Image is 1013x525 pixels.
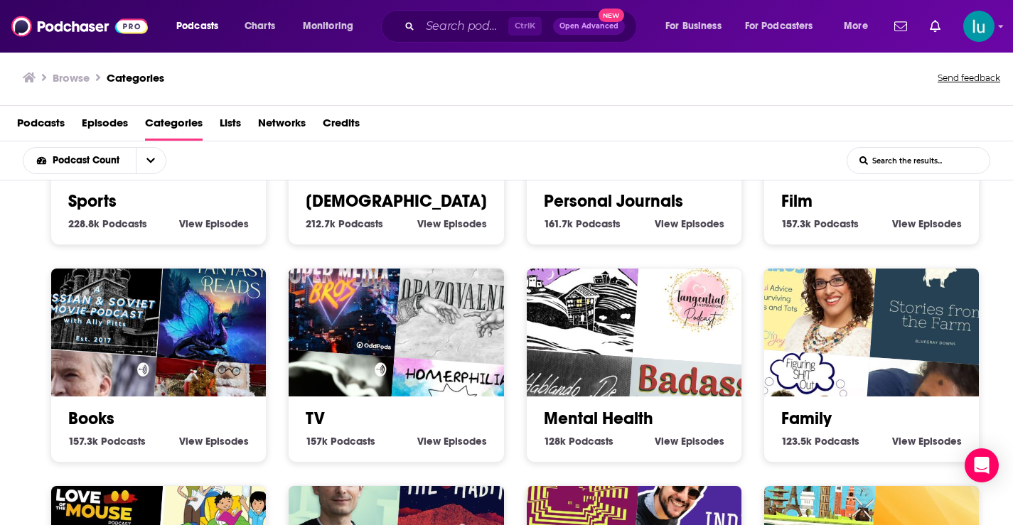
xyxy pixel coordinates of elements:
img: Opazovalnica [395,229,532,367]
a: Charts [235,15,284,38]
a: Personal Journals [544,190,683,212]
span: View [892,217,916,230]
span: View [417,217,441,230]
span: For Business [665,16,722,36]
a: Episodes [82,112,128,141]
a: View Family Episodes [892,435,962,448]
span: View [179,435,203,448]
img: A Russian & Soviet Movie Podcast with Ally Pitts [28,220,166,357]
img: Joy in Chaos Podcast [741,220,879,357]
span: 228.8k [68,217,100,230]
a: Lists [220,112,241,141]
span: Podcasts [338,217,383,230]
a: Family [781,408,832,429]
span: View [655,435,678,448]
span: Episodes [918,435,962,448]
span: Monitoring [303,16,353,36]
a: 157.3k Film Podcasts [781,217,859,230]
span: For Podcasters [745,16,813,36]
div: Tangential Inspiration [632,229,770,367]
span: 157k [306,435,328,448]
a: Categories [145,112,203,141]
a: View TV Episodes [417,435,487,448]
span: Podcasts [569,435,613,448]
img: Finding Fantasy Reads [157,229,295,367]
h2: Choose List sort [23,147,188,174]
a: [DEMOGRAPHIC_DATA] [306,190,487,212]
a: 157.3k Books Podcasts [68,435,146,448]
span: Episodes [205,435,249,448]
span: Episodes [205,217,249,230]
span: More [844,16,868,36]
span: Episodes [444,217,487,230]
span: 161.7k [544,217,573,230]
a: View Film Episodes [892,217,962,230]
a: View Sports Episodes [179,217,249,230]
a: Categories [107,71,164,85]
a: Credits [323,112,360,141]
img: Stories From The Farm [869,229,1007,367]
span: Podcasts [576,217,621,230]
span: Podcasts [102,217,147,230]
a: Mental Health [544,408,653,429]
a: 228.8k Sports Podcasts [68,217,147,230]
h3: Browse [53,71,90,85]
a: Sports [68,190,117,212]
a: 161.7k Personal Journals Podcasts [544,217,621,230]
button: open menu [736,15,834,38]
a: Podchaser - Follow, Share and Rate Podcasts [11,13,148,40]
a: View [DEMOGRAPHIC_DATA] Episodes [417,217,487,230]
span: Episodes [681,435,724,448]
span: 157.3k [68,435,98,448]
span: Podcasts [101,435,146,448]
a: Show notifications dropdown [889,14,913,38]
span: 157.3k [781,217,811,230]
span: Logged in as lusodano [963,11,995,42]
input: Search podcasts, credits, & more... [420,15,508,38]
a: View Mental Health Episodes [655,435,724,448]
span: Episodes [681,217,724,230]
span: 123.5k [781,435,812,448]
div: Open Intercom Messenger [965,448,999,482]
span: New [599,9,624,22]
span: Podcasts [815,435,859,448]
button: Open AdvancedNew [553,18,625,35]
span: 128k [544,435,566,448]
a: TV [306,408,325,429]
a: 128k Mental Health Podcasts [544,435,613,448]
div: Super Media Bros Podcast [266,220,404,357]
span: 212.7k [306,217,336,230]
button: Send feedback [933,68,1004,88]
span: View [892,435,916,448]
a: Books [68,408,114,429]
a: 157k TV Podcasts [306,435,375,448]
a: Podcasts [17,112,65,141]
a: View Books Episodes [179,435,249,448]
span: View [655,217,678,230]
a: View Personal Journals Episodes [655,217,724,230]
button: Show profile menu [963,11,995,42]
button: open menu [293,15,372,38]
span: Podcasts [814,217,859,230]
span: Episodes [918,217,962,230]
img: Sleep With Me [503,220,641,357]
span: Open Advanced [559,23,618,30]
span: Podcasts [176,16,218,36]
span: Charts [245,16,275,36]
a: Networks [258,112,306,141]
span: Podcast Count [53,156,124,166]
span: Episodes [444,435,487,448]
button: open menu [655,15,739,38]
span: View [179,217,203,230]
